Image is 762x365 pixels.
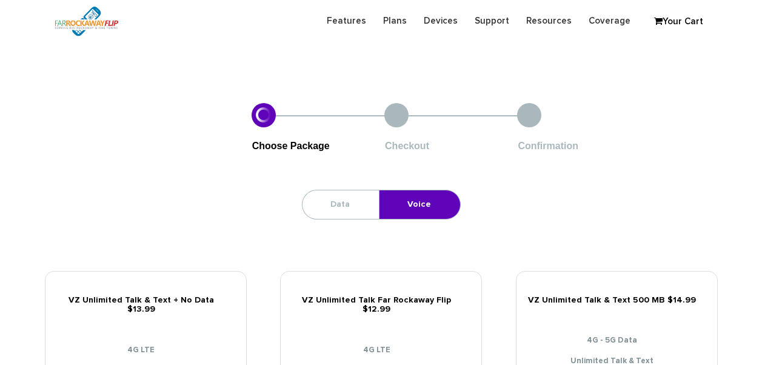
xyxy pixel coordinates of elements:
[302,190,378,219] a: Data
[290,296,472,315] h5: VZ Unlimited Talk Far Rockaway Flip $12.99
[375,9,415,33] a: Plans
[466,9,518,33] a: Support
[290,345,472,357] li: 4G LTE
[526,335,708,347] li: 4G - 5G Data
[379,190,459,219] a: Voice
[648,13,709,31] a: Your Cart
[415,9,466,33] a: Devices
[252,141,330,151] span: Choose Package
[55,296,237,315] h5: VZ Unlimited Talk & Text + No Data $13.99
[385,141,429,151] span: Checkout
[526,296,708,305] h5: VZ Unlimited Talk & Text 500 MB $14.99
[318,9,375,33] a: Features
[518,141,578,151] span: Confirmation
[580,9,639,33] a: Coverage
[518,9,580,33] a: Resources
[55,345,237,357] li: 4G LTE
